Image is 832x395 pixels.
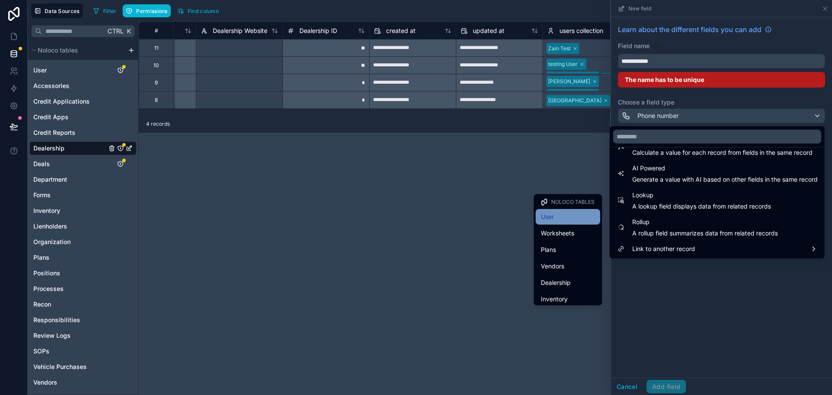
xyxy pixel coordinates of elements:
span: Dealership ID [299,26,337,35]
span: Worksheets [541,228,574,238]
div: 10 [153,62,159,69]
div: [PERSON_NAME] [548,73,590,81]
span: AI Powered [632,163,818,173]
span: A rollup field summarizes data from related records [632,229,778,238]
span: users collection [559,26,603,35]
span: Dealership [541,277,571,288]
span: updated at [473,26,504,35]
span: Find column [188,8,219,14]
span: Vendors [541,261,564,271]
div: 11 [154,45,159,52]
span: 4 records [146,121,170,127]
div: [PERSON_NAME] [548,91,590,98]
span: Noloco tables [551,199,595,206]
span: Filter [103,8,117,14]
span: Link to another record [632,244,695,254]
span: K [126,28,132,34]
span: Calculate a value for each record from fields in the same record [632,148,812,157]
span: Generate a value with AI based on other fields in the same record [632,175,818,184]
div: [PERSON_NAME] [548,78,590,85]
span: Dealership Website [213,26,267,35]
a: Permissions [123,4,174,17]
div: [GEOGRAPHIC_DATA] [548,97,601,104]
button: Find column [174,4,222,17]
div: Zain Test [548,45,571,52]
span: Inventory [541,294,568,304]
span: Permissions [136,8,167,14]
span: Rollup [632,217,778,227]
span: created at [386,26,416,35]
span: Data Sources [45,8,80,14]
button: Permissions [123,4,170,17]
button: Filter [90,4,120,17]
span: A lookup field displays data from related records [632,202,771,211]
button: Data Sources [31,3,83,18]
span: User [541,212,554,222]
div: 8 [155,97,158,104]
div: 9 [155,79,158,86]
div: # [146,27,167,34]
span: Ctrl [107,26,124,36]
div: testing User [548,60,578,68]
span: Lookup [632,190,771,200]
span: Plans [541,245,556,255]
